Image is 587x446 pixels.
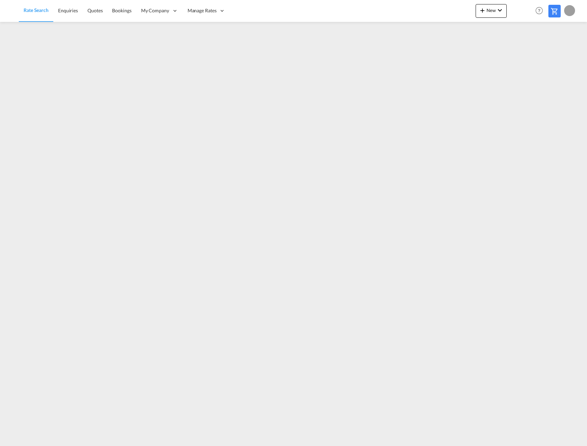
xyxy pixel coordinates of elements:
button: icon-plus 400-fgNewicon-chevron-down [476,4,507,18]
span: Quotes [87,8,103,13]
span: Help [533,5,545,16]
span: Rate Search [24,7,49,13]
span: Manage Rates [188,7,217,14]
span: Enquiries [58,8,78,13]
div: Help [533,5,548,17]
span: Bookings [112,8,131,13]
span: New [478,8,504,13]
span: My Company [141,7,169,14]
md-icon: icon-chevron-down [496,6,504,14]
md-icon: icon-plus 400-fg [478,6,487,14]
